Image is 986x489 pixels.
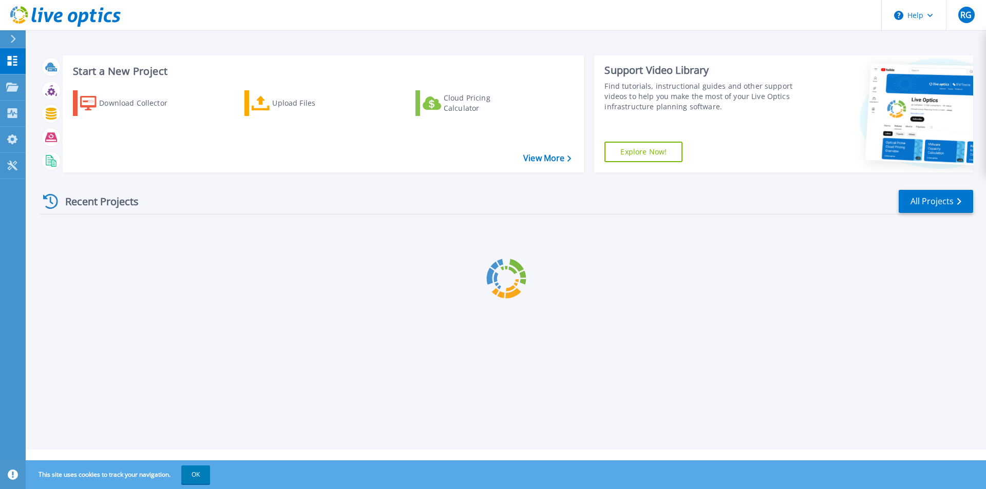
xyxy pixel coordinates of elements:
[272,93,354,113] div: Upload Files
[244,90,359,116] a: Upload Files
[604,81,798,112] div: Find tutorials, instructional guides and other support videos to help you make the most of your L...
[523,153,571,163] a: View More
[181,465,210,484] button: OK
[960,11,972,19] span: RG
[99,93,181,113] div: Download Collector
[73,90,187,116] a: Download Collector
[40,189,153,214] div: Recent Projects
[73,66,571,77] h3: Start a New Project
[444,93,526,113] div: Cloud Pricing Calculator
[899,190,973,213] a: All Projects
[415,90,530,116] a: Cloud Pricing Calculator
[604,142,682,162] a: Explore Now!
[28,465,210,484] span: This site uses cookies to track your navigation.
[604,64,798,77] div: Support Video Library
